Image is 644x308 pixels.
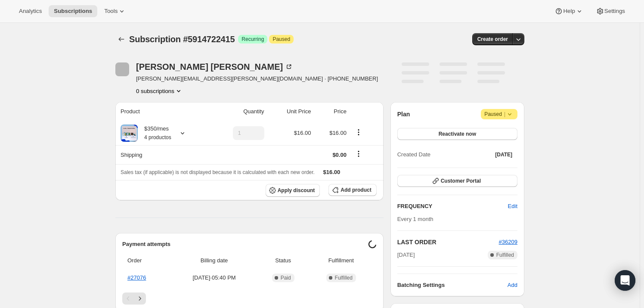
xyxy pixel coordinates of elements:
[604,8,625,15] span: Settings
[508,202,517,211] span: Edit
[397,150,430,159] span: Created Date
[397,175,517,187] button: Customer Portal
[19,8,42,15] span: Analytics
[144,134,171,140] small: 4 productos
[14,5,47,17] button: Analytics
[397,238,499,246] h2: LAST ORDER
[313,102,349,121] th: Price
[311,256,372,265] span: Fulfillment
[397,202,508,211] h2: FREQUENCY
[328,184,376,196] button: Add product
[294,130,311,136] span: $16.00
[477,36,508,43] span: Create order
[272,36,290,43] span: Paused
[503,199,523,213] button: Edit
[54,8,92,15] span: Subscriptions
[99,5,131,17] button: Tools
[115,62,129,76] span: Sandra Barrientos
[122,251,170,270] th: Order
[591,5,630,17] button: Settings
[496,252,514,258] span: Fulfilled
[352,149,365,159] button: Shipping actions
[129,34,235,44] span: Subscription #5914722415
[472,33,513,45] button: Create order
[502,278,523,292] button: Add
[208,102,266,121] th: Quantity
[121,124,138,142] img: product img
[335,274,353,281] span: Fulfilled
[134,292,146,305] button: Next
[115,102,208,121] th: Product
[441,177,481,184] span: Customer Portal
[241,36,264,43] span: Recurring
[323,169,341,175] span: $16.00
[329,130,347,136] span: $16.00
[136,87,183,95] button: Product actions
[352,128,365,137] button: Product actions
[397,281,508,289] h6: Batching Settings
[121,169,315,175] span: Sales tax (if applicable) is not displayed because it is calculated with each new order.
[499,238,517,246] button: #36209
[115,33,127,45] button: Subscriptions
[173,274,256,282] span: [DATE] · 05:40 PM
[122,240,368,249] h2: Payment attempts
[563,8,575,15] span: Help
[267,102,314,121] th: Unit Price
[281,274,291,281] span: Paid
[615,270,635,291] div: Open Intercom Messenger
[115,145,208,164] th: Shipping
[495,151,512,158] span: [DATE]
[504,111,505,118] span: |
[397,251,415,259] span: [DATE]
[439,131,476,137] span: Reactivate now
[499,239,517,245] a: #36209
[397,216,433,222] span: Every 1 month
[490,149,517,161] button: [DATE]
[508,281,517,289] span: Add
[332,152,347,158] span: $0.00
[341,187,371,193] span: Add product
[397,110,410,118] h2: Plan
[484,110,514,118] span: Paused
[261,256,306,265] span: Status
[127,274,146,281] a: #27076
[397,128,517,140] button: Reactivate now
[104,8,118,15] span: Tools
[173,256,256,265] span: Billing date
[136,75,378,83] span: [PERSON_NAME][EMAIL_ADDRESS][PERSON_NAME][DOMAIN_NAME] · [PHONE_NUMBER]
[49,5,97,17] button: Subscriptions
[122,292,377,305] nav: Pagination
[278,187,315,194] span: Apply discount
[266,184,320,197] button: Apply discount
[549,5,588,17] button: Help
[138,124,171,142] div: $350/mes
[136,62,293,71] div: [PERSON_NAME] [PERSON_NAME]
